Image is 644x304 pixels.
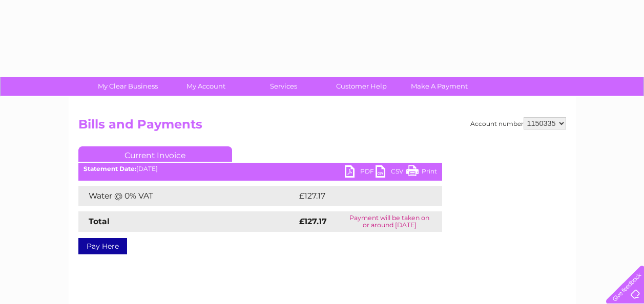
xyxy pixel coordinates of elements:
a: Current Invoice [78,146,232,162]
td: £127.17 [297,186,422,206]
td: Water @ 0% VAT [78,186,297,206]
b: Statement Date: [84,165,136,172]
a: My Account [163,77,248,96]
td: Payment will be taken on or around [DATE] [337,211,442,232]
a: Pay Here [78,238,127,254]
a: Customer Help [319,77,404,96]
a: CSV [376,165,406,180]
a: PDF [345,165,376,180]
h2: Bills and Payments [78,117,566,137]
div: Account number [470,117,566,129]
a: Services [241,77,326,96]
a: My Clear Business [86,77,170,96]
div: [DATE] [78,165,442,172]
a: Make A Payment [397,77,482,96]
a: Print [406,165,437,180]
strong: Total [89,216,110,226]
strong: £127.17 [299,216,327,226]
